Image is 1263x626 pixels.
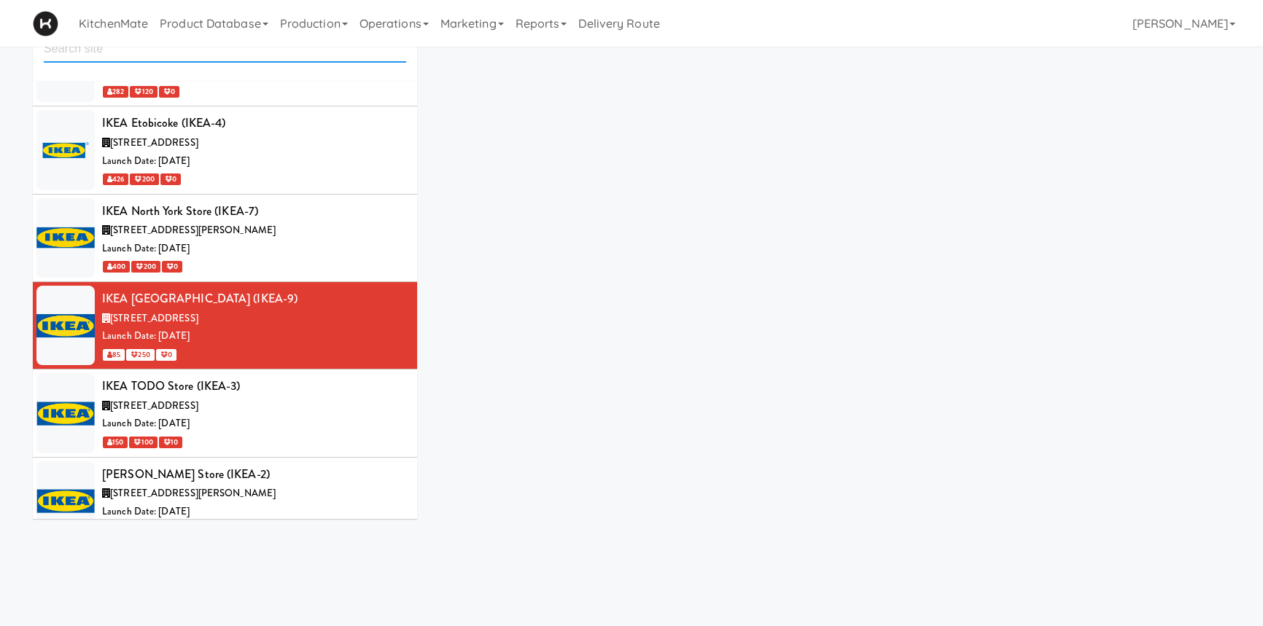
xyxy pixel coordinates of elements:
[102,327,406,345] div: Launch Date: [DATE]
[102,288,406,310] div: IKEA [GEOGRAPHIC_DATA] (IKEA-9)
[130,86,157,98] span: 120
[102,112,406,134] div: IKEA Etobicoke (IKEA-4)
[102,200,406,222] div: IKEA North York Store (IKEA-7)
[110,223,276,237] span: [STREET_ADDRESS][PERSON_NAME]
[102,240,406,258] div: Launch Date: [DATE]
[33,106,417,194] li: IKEA Etobicoke (IKEA-4)[STREET_ADDRESS]Launch Date: [DATE] 426 200 0
[126,349,154,361] span: 250
[102,503,406,521] div: Launch Date: [DATE]
[156,349,176,361] span: 0
[103,349,125,361] span: 85
[110,486,276,500] span: [STREET_ADDRESS][PERSON_NAME]
[102,152,406,171] div: Launch Date: [DATE]
[160,173,181,185] span: 0
[159,437,182,448] span: 10
[102,463,406,485] div: [PERSON_NAME] Store (IKEA-2)
[110,399,198,412] span: [STREET_ADDRESS]
[44,36,406,63] input: Search site
[33,369,417,457] li: IKEA TODO Store (IKEA-3)[STREET_ADDRESS]Launch Date: [DATE] 150 100 10
[102,375,406,397] div: IKEA TODO Store (IKEA-3)
[110,311,198,325] span: [STREET_ADDRESS]
[103,261,130,273] span: 400
[159,86,179,98] span: 0
[162,261,182,273] span: 0
[103,173,128,185] span: 426
[33,195,417,282] li: IKEA North York Store (IKEA-7)[STREET_ADDRESS][PERSON_NAME]Launch Date: [DATE] 400 200 0
[103,437,128,448] span: 150
[33,458,417,545] li: [PERSON_NAME] Store (IKEA-2)[STREET_ADDRESS][PERSON_NAME]Launch Date: [DATE] 380 150 0
[33,282,417,369] li: IKEA [GEOGRAPHIC_DATA] (IKEA-9)[STREET_ADDRESS]Launch Date: [DATE] 85 250 0
[33,11,58,36] img: Micromart
[130,173,158,185] span: 200
[102,415,406,433] div: Launch Date: [DATE]
[103,86,128,98] span: 282
[131,261,160,273] span: 200
[129,437,157,448] span: 100
[110,136,198,149] span: [STREET_ADDRESS]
